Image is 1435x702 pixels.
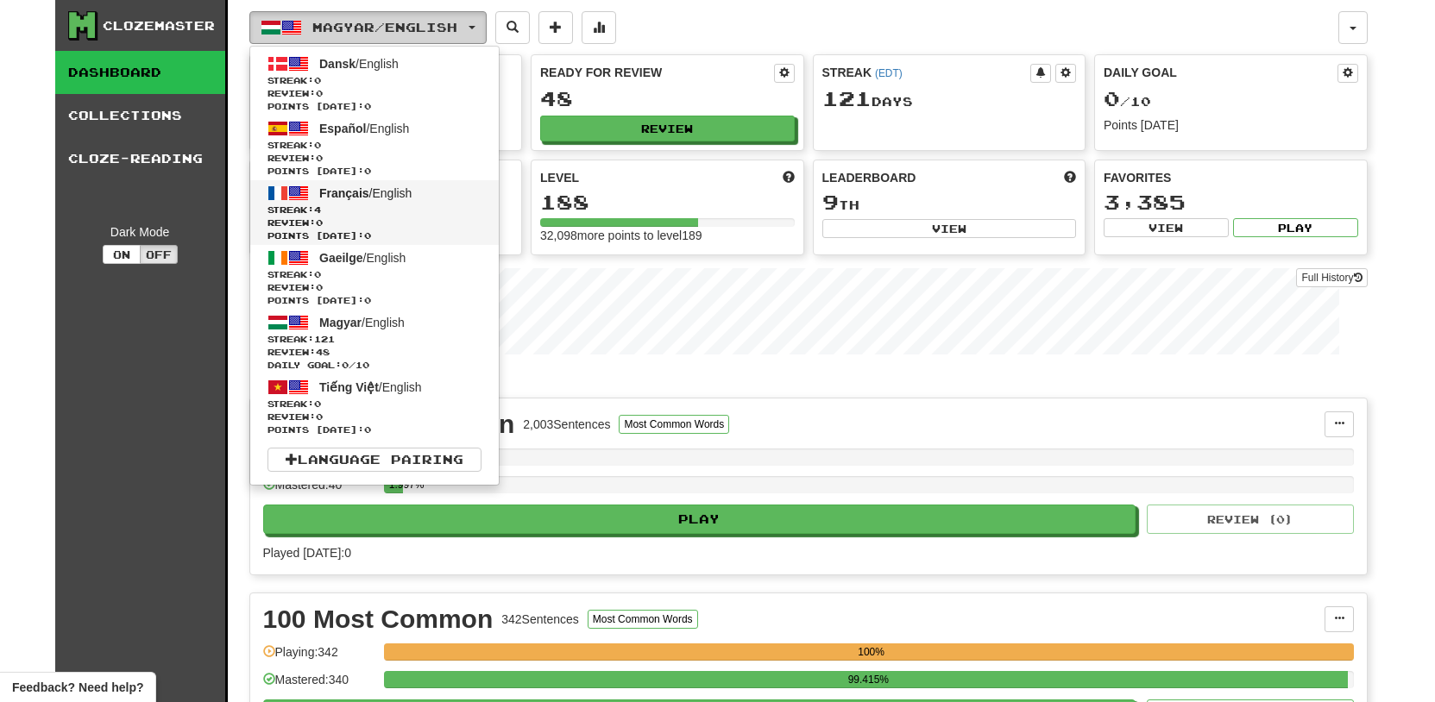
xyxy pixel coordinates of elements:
[267,74,481,87] span: Streak:
[1104,64,1337,83] div: Daily Goal
[319,57,399,71] span: / English
[540,169,579,186] span: Level
[263,671,375,699] div: Mastered: 340
[538,11,573,44] button: Add sentence to collection
[250,51,499,116] a: Dansk/EnglishStreak:0 Review:0Points [DATE]:0
[250,310,499,374] a: Magyar/EnglishStreak:121 Review:48Daily Goal:0/10
[319,316,405,329] span: / English
[1064,169,1076,186] span: This week in points, UTC
[314,140,321,150] span: 0
[140,245,178,264] button: Off
[319,316,362,329] span: Magyar
[250,245,499,310] a: Gaeilge/EnglishStreak:0 Review:0Points [DATE]:0
[12,679,143,696] span: Open feedback widget
[314,204,321,215] span: 4
[314,398,321,409] span: 0
[822,169,916,186] span: Leaderboard
[540,227,795,244] div: 32,098 more points to level 189
[822,64,1031,81] div: Streak
[103,17,215,34] div: Clozemaster
[540,191,795,213] div: 188
[540,116,795,141] button: Review
[267,359,481,372] span: Daily Goal: / 10
[582,11,616,44] button: More stats
[1147,505,1354,534] button: Review (0)
[267,100,481,113] span: Points [DATE]: 0
[822,86,872,110] span: 121
[1104,169,1358,186] div: Favorites
[249,11,487,44] button: Magyar/English
[1104,116,1358,134] div: Points [DATE]
[267,398,481,411] span: Streak:
[263,606,494,632] div: 100 Most Common
[319,186,412,200] span: / English
[1104,86,1120,110] span: 0
[495,11,530,44] button: Search sentences
[267,281,481,294] span: Review: 0
[822,88,1077,110] div: Day s
[267,333,481,346] span: Streak:
[267,87,481,100] span: Review: 0
[1104,218,1229,237] button: View
[267,423,481,436] span: Points [DATE]: 0
[250,116,499,180] a: Español/EnglishStreak:0 Review:0Points [DATE]:0
[501,611,579,628] div: 342 Sentences
[389,643,1354,661] div: 100%
[68,223,212,241] div: Dark Mode
[314,269,321,279] span: 0
[263,505,1136,534] button: Play
[1104,94,1151,109] span: / 10
[319,251,406,265] span: / English
[319,380,379,394] span: Tiếng Việt
[314,334,335,344] span: 121
[267,139,481,152] span: Streak:
[267,216,481,229] span: Review: 0
[267,268,481,281] span: Streak:
[822,191,1077,214] div: th
[540,64,774,81] div: Ready for Review
[319,251,363,265] span: Gaeilge
[822,190,839,214] span: 9
[540,88,795,110] div: 48
[1104,191,1358,213] div: 3,385
[55,51,225,94] a: Dashboard
[267,448,481,472] a: Language Pairing
[523,416,610,433] div: 2,003 Sentences
[319,57,356,71] span: Dansk
[267,165,481,178] span: Points [DATE]: 0
[1296,268,1367,287] a: Full History
[267,229,481,242] span: Points [DATE]: 0
[312,20,457,34] span: Magyar / English
[1233,218,1358,237] button: Play
[55,137,225,180] a: Cloze-Reading
[267,411,481,423] span: Review: 0
[875,67,903,79] a: (EDT)
[267,152,481,165] span: Review: 0
[319,380,422,394] span: / English
[250,374,499,439] a: Tiếng Việt/EnglishStreak:0 Review:0Points [DATE]:0
[319,122,366,135] span: Español
[314,75,321,85] span: 0
[619,415,729,434] button: Most Common Words
[342,360,349,370] span: 0
[389,671,1348,688] div: 99.415%
[263,546,351,560] span: Played [DATE]: 0
[267,204,481,216] span: Streak:
[822,219,1077,238] button: View
[267,346,481,359] span: Review: 48
[319,122,409,135] span: / English
[263,476,375,505] div: Mastered: 40
[783,169,795,186] span: Score more points to level up
[267,294,481,307] span: Points [DATE]: 0
[250,180,499,245] a: Français/EnglishStreak:4 Review:0Points [DATE]:0
[249,372,1368,389] p: In Progress
[263,643,375,672] div: Playing: 342
[319,186,369,200] span: Français
[103,245,141,264] button: On
[588,610,698,629] button: Most Common Words
[55,94,225,137] a: Collections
